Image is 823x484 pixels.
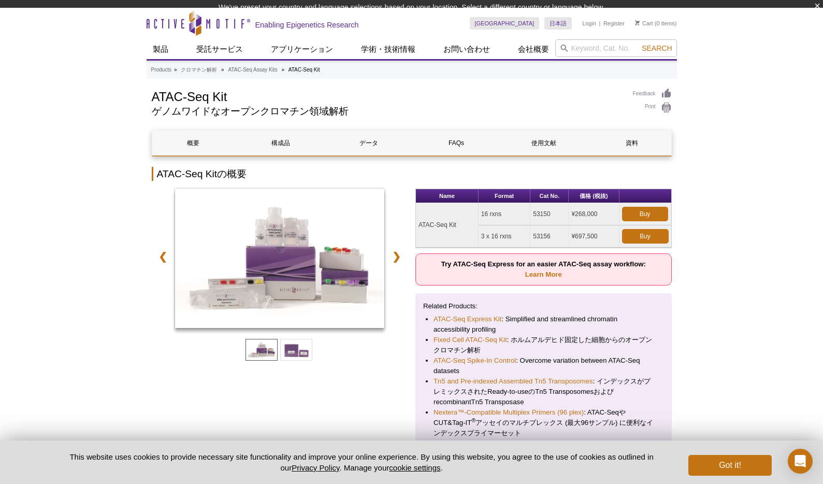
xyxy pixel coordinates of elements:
a: Tn5 and Pre-indexed Assembled Tn5 Transposomes [434,376,593,387]
input: Keyword, Cat. No. [555,39,677,57]
a: 日本語 [544,17,572,30]
a: 会社概要 [512,39,555,59]
a: クロマチン解析 [181,65,217,75]
li: : ATAC-SeqやCUT&Tag-IT アッセイのマルチプレックス (最大96サンプル) に便利なインデックスプライマーセット [434,407,654,438]
td: 53150 [530,203,569,225]
p: This website uses cookies to provide necessary site functionality and improve your online experie... [52,451,672,473]
th: Name [416,189,479,203]
li: : Simplified and streamlined chromatin accessibility profiling [434,314,654,335]
a: 使用文献 [503,131,585,155]
a: ATAC-Seq Spike-In Control [434,355,516,366]
td: 16 rxns [479,203,530,225]
a: ATAC-Seq Express Kit [434,314,501,324]
a: Diversi-Phi Indexed PhiX [434,438,509,449]
a: ❯ [385,245,408,268]
li: : インデックスがプレミックスされたReady-to-useのTn5 TransposomesおよびrecombinantTn5 Transposase [434,376,654,407]
a: 学術・技術情報 [355,39,422,59]
a: ❮ [152,245,174,268]
li: : Reliable diversity for every Illumina sequencing run [434,438,654,459]
h2: ATAC-Seq Kitの概要 [152,167,672,181]
a: Buy [622,229,669,244]
td: ¥697,500 [569,225,619,248]
span: Search [642,44,672,52]
a: Login [582,20,596,27]
td: ¥268,000 [569,203,619,225]
a: Products [151,65,171,75]
a: Feedback [633,88,672,99]
img: Change Here [442,8,469,32]
img: ATAC-Seq Kit [175,189,385,329]
h2: Enabling Epigenetics Research [255,20,359,30]
sup: ® [471,417,475,423]
a: Buy [622,207,668,221]
th: Cat No. [530,189,569,203]
button: Search [639,44,675,53]
a: アプリケーション [265,39,339,59]
a: FAQs [415,131,497,155]
li: : ホルムアルデヒド固定した細胞からのオープンクロマチン解析 [434,335,654,355]
div: Open Intercom Messenger [788,449,813,474]
button: Got it! [688,455,771,476]
h1: ATAC-Seq Kit [152,88,623,104]
li: (0 items) [635,17,677,30]
a: Cart [635,20,653,27]
a: [GEOGRAPHIC_DATA] [470,17,540,30]
a: Nextera™-Compatible Multiplex Primers (96 plex) [434,407,584,418]
a: Privacy Policy [292,463,339,472]
a: Learn More [525,271,562,278]
a: Fixed Cell ATAC-Seq Kit [434,335,507,345]
li: » [174,67,177,73]
a: Register [603,20,625,27]
a: ATAC-Seq Kit [175,189,385,332]
p: Related Products: [423,301,664,311]
li: : Overcome variation between ATAC-Seq datasets [434,355,654,376]
a: Print [633,102,672,113]
a: ATAC-Seq Assay Kits [228,65,277,75]
td: 3 x 16 rxns [479,225,530,248]
img: Your Cart [635,20,640,25]
li: » [281,67,284,73]
a: 受託サービス [190,39,249,59]
td: ATAC-Seq Kit [416,203,479,248]
li: » [221,67,224,73]
th: 価格 (税抜) [569,189,619,203]
a: 資料 [590,131,673,155]
a: 製品 [147,39,175,59]
strong: Try ATAC-Seq Express for an easier ATAC-Seq assay workflow: [441,260,646,278]
th: Format [479,189,530,203]
h2: ゲノムワイドなオープンクロマチン領域解析 [152,107,623,116]
td: 53156 [530,225,569,248]
li: | [599,17,601,30]
li: ATAC-Seq Kit [288,67,320,73]
a: データ [327,131,410,155]
button: cookie settings [389,463,440,472]
a: お問い合わせ [437,39,496,59]
a: 構成品 [240,131,322,155]
a: 概要 [152,131,235,155]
